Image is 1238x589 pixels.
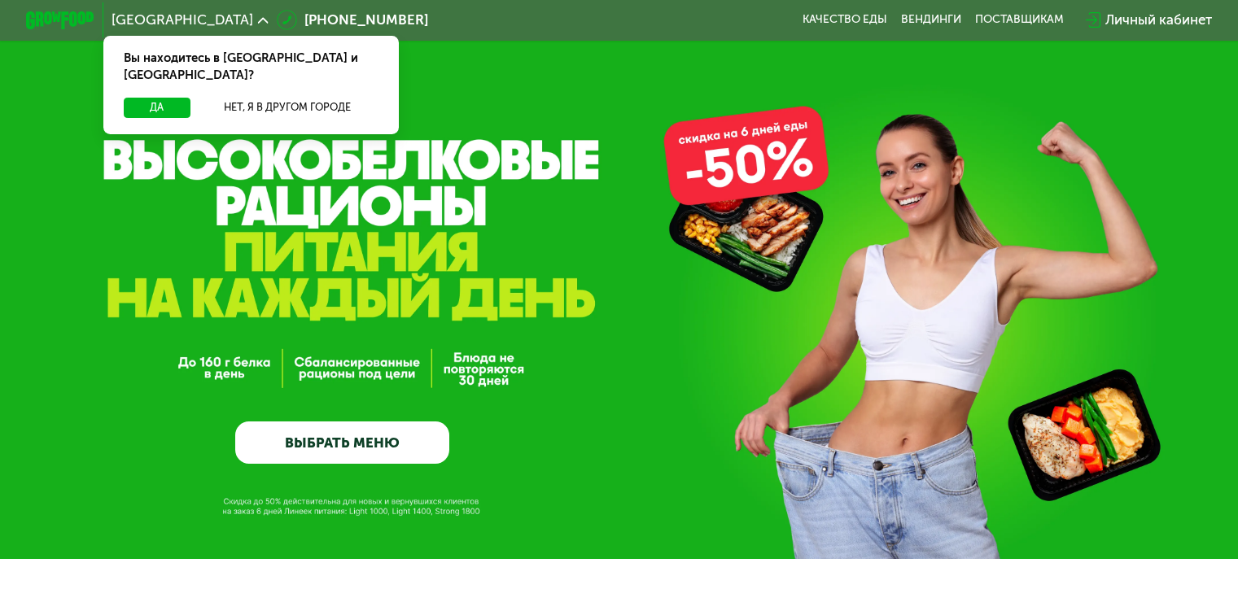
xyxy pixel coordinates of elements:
div: Личный кабинет [1105,10,1212,30]
a: [PHONE_NUMBER] [277,10,428,30]
span: [GEOGRAPHIC_DATA] [112,13,253,27]
div: поставщикам [975,13,1064,27]
a: ВЫБРАТЬ МЕНЮ [235,421,449,465]
button: Нет, я в другом городе [197,98,378,118]
button: Да [124,98,190,118]
div: Вы находитесь в [GEOGRAPHIC_DATA] и [GEOGRAPHIC_DATA]? [103,36,399,98]
a: Вендинги [901,13,961,27]
a: Качество еды [803,13,887,27]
